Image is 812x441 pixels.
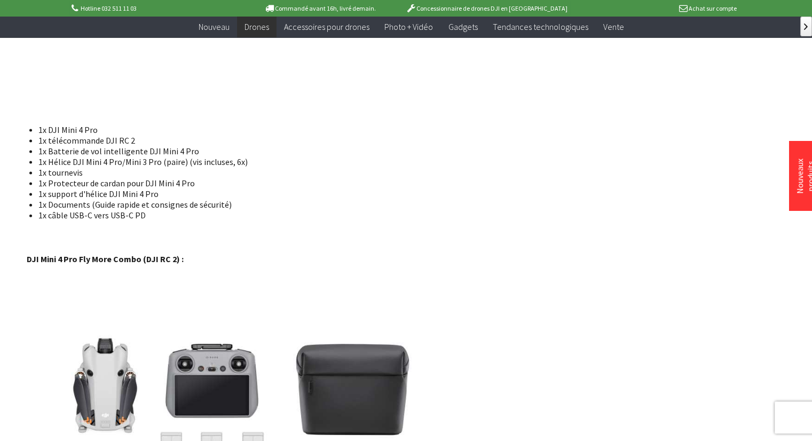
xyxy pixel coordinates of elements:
font: 1x DJI Mini 4 Pro [38,124,98,135]
font: 1x support d'hélice DJI Mini 4 Pro [38,188,159,199]
font: 1x tournevis [38,167,83,178]
font: Hotline 032 511 11 03 [81,4,137,12]
font: Drones [245,21,269,32]
a: Nouveau [191,16,237,38]
font: DJI Mini 4 Pro Fly More Combo (DJI RC 2) : [27,254,184,264]
font: Photo + Vidéo [384,21,433,32]
a: Gadgets [440,16,485,38]
a: Photo + Vidéo [377,16,440,38]
font: 1x télécommande DJI RC 2 [38,135,135,146]
font: 1x Batterie de vol intelligente DJI Mini 4 Pro [38,146,199,156]
font: Vente [603,21,624,32]
font: Achat sur compte [689,4,737,12]
font: Accessoires pour drones [284,21,369,32]
font:  [804,23,808,30]
a: Drones [237,16,277,38]
font: 1x Documents (Guide rapide et consignes de sécurité) [38,199,232,210]
a: Accessoires pour drones [277,16,377,38]
a: Vente [595,16,631,38]
font: 1x Hélice DJI Mini 4 Pro/Mini 3 Pro (paire) (vis incluses, 6x) [38,156,248,167]
a: Tendances technologiques [485,16,595,38]
font: 1x câble USB-C vers USB-C PD [38,210,146,220]
font: Concessionnaire de drones DJI en [GEOGRAPHIC_DATA] [416,4,567,12]
font: Commandé avant 16h, livré demain. [275,4,376,12]
font: Nouveau [199,21,230,32]
font: Tendances technologiques [492,21,588,32]
font: Gadgets [448,21,477,32]
font: 1x Protecteur de cardan pour DJI Mini 4 Pro [38,178,195,188]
